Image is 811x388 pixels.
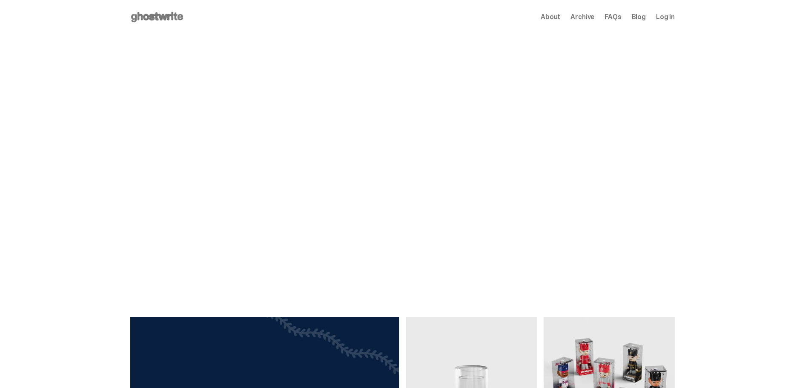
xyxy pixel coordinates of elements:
a: Blog [632,14,646,20]
a: Archive [570,14,594,20]
a: About [541,14,560,20]
a: FAQs [605,14,621,20]
a: Log in [656,14,675,20]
